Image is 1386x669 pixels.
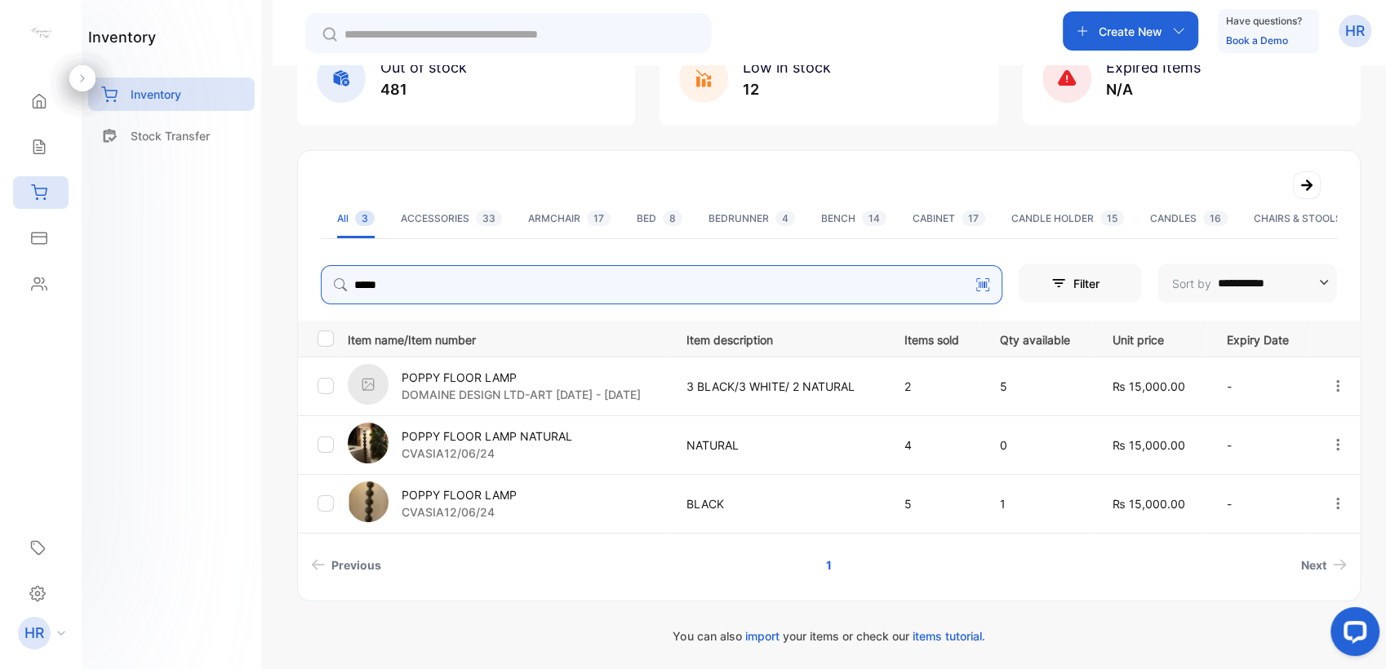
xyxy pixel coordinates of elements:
span: 8 [663,210,682,226]
p: Qty available [1000,328,1079,348]
ul: Pagination [298,550,1360,580]
p: Create New [1099,23,1162,40]
p: Have questions? [1226,13,1302,29]
span: ₨ 15,000.00 [1112,379,1184,393]
p: - [1227,378,1297,395]
span: Low in stock [743,59,831,76]
p: POPPY FLOOR LAMP [402,369,641,386]
span: ₨ 15,000.00 [1112,438,1184,452]
img: item [348,364,389,405]
h1: inventory [88,26,156,48]
p: Sort by [1172,275,1211,292]
p: BLACK [686,495,870,512]
a: Stock Transfer [88,119,255,153]
div: All [337,211,375,226]
p: POPPY FLOOR LAMP NATURAL [402,428,572,445]
p: Items sold [904,328,966,348]
p: Unit price [1112,328,1193,348]
p: Item description [686,328,870,348]
p: 12 [743,78,831,100]
p: N/A [1106,78,1201,100]
span: 4 [775,210,795,226]
p: CVASIA12/06/24 [402,503,517,521]
p: HR [24,622,44,644]
span: 17 [587,210,611,226]
p: You can also your items or check our [297,627,1361,645]
a: Page 1 is your current page [806,550,851,580]
a: Next page [1295,550,1353,580]
span: Previous [331,556,381,574]
span: 15 [1100,210,1124,226]
p: - [1227,436,1297,454]
p: 5 [1000,378,1079,395]
a: Previous page [304,550,388,580]
span: Expired Items [1106,59,1201,76]
span: import [744,629,779,643]
p: DOMAINE DESIGN LTD-ART [DATE] - [DATE] [402,386,641,403]
span: 14 [862,210,886,226]
p: Expiry Date [1227,328,1297,348]
p: NATURAL [686,436,870,454]
p: POPPY FLOOR LAMP [402,486,517,503]
div: CHAIRS & STOOLS [1254,211,1374,226]
p: CVASIA12/06/24 [402,445,572,462]
div: CANDLE HOLDER [1011,211,1124,226]
span: ₨ 15,000.00 [1112,497,1184,511]
div: BEDRUNNER [709,211,795,226]
div: ACCESSORIES [401,211,502,226]
div: ARMCHAIR [528,211,611,226]
span: 3 [355,210,375,226]
p: 3 BLACK/3 WHITE/ 2 NATURAL [686,378,870,395]
a: Book a Demo [1226,34,1288,47]
p: Stock Transfer [131,127,210,144]
p: Item name/Item number [348,328,665,348]
p: Inventory [131,86,181,103]
p: 2 [904,378,966,395]
button: Create New [1063,11,1198,51]
img: logo [29,21,53,46]
p: 5 [904,495,966,512]
p: HR [1345,20,1365,42]
div: CANDLES [1150,211,1228,226]
p: 481 [380,78,467,100]
span: 17 [962,210,985,226]
span: 16 [1203,210,1228,226]
button: Sort by [1157,264,1337,303]
span: items tutorial. [912,629,984,643]
div: BED [637,211,682,226]
span: Next [1301,556,1326,574]
p: 4 [904,436,966,454]
iframe: LiveChat chat widget [1317,600,1386,669]
button: HR [1339,11,1371,51]
span: 33 [476,210,502,226]
p: - [1227,495,1297,512]
div: BENCH [821,211,886,226]
img: item [348,481,389,522]
img: item [348,423,389,463]
p: 1 [1000,495,1079,512]
div: CABINET [913,211,985,226]
span: Out of stock [380,59,467,76]
a: Inventory [88,78,255,111]
p: 0 [1000,436,1079,454]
